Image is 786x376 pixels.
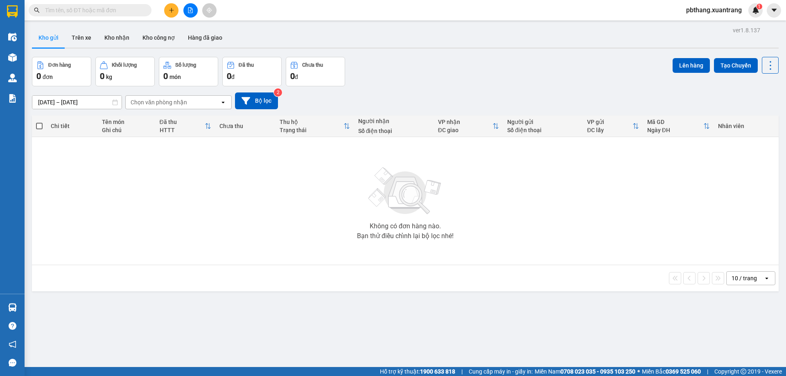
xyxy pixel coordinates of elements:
[231,74,235,80] span: đ
[159,57,218,86] button: Số lượng0món
[8,303,17,312] img: warehouse-icon
[280,127,343,133] div: Trạng thái
[535,367,635,376] span: Miền Nam
[290,71,295,81] span: 0
[160,127,205,133] div: HTTT
[169,74,181,80] span: món
[637,370,640,373] span: ⚪️
[9,322,16,330] span: question-circle
[95,57,155,86] button: Khối lượng0kg
[647,119,703,125] div: Mã GD
[45,6,142,15] input: Tìm tên, số ĐT hoặc mã đơn
[763,275,770,281] svg: open
[767,3,781,18] button: caret-down
[131,98,187,106] div: Chọn văn phòng nhận
[757,4,762,9] sup: 1
[357,233,454,239] div: Bạn thử điều chỉnh lại bộ lọc nhé!
[274,88,282,97] sup: 2
[302,62,323,68] div: Chưa thu
[48,62,71,68] div: Đơn hàng
[280,119,343,125] div: Thu hộ
[420,368,455,375] strong: 1900 633 818
[8,33,17,41] img: warehouse-icon
[222,57,282,86] button: Đã thu0đ
[666,368,701,375] strong: 0369 525 060
[438,127,492,133] div: ĐC giao
[227,71,231,81] span: 0
[7,5,18,18] img: logo-vxr
[164,3,178,18] button: plus
[136,28,181,47] button: Kho công nợ
[8,53,17,62] img: warehouse-icon
[43,74,53,80] span: đơn
[181,28,229,47] button: Hàng đã giao
[673,58,710,73] button: Lên hàng
[175,62,196,68] div: Số lượng
[9,340,16,348] span: notification
[587,127,632,133] div: ĐC lấy
[758,4,761,9] span: 1
[65,28,98,47] button: Trên xe
[680,5,748,15] span: pbthang.xuantrang
[770,7,778,14] span: caret-down
[112,62,137,68] div: Khối lượng
[434,115,503,137] th: Toggle SortBy
[469,367,533,376] span: Cung cấp máy in - giấy in:
[370,223,441,230] div: Không có đơn hàng nào.
[507,127,579,133] div: Số điện thoại
[643,115,714,137] th: Toggle SortBy
[220,99,226,106] svg: open
[286,57,345,86] button: Chưa thu0đ
[187,7,193,13] span: file-add
[102,127,151,133] div: Ghi chú
[156,115,216,137] th: Toggle SortBy
[183,3,198,18] button: file-add
[8,74,17,82] img: warehouse-icon
[51,123,93,129] div: Chi tiết
[169,7,174,13] span: plus
[358,128,430,134] div: Số điện thoại
[733,26,760,35] div: ver 1.8.137
[647,127,703,133] div: Ngày ĐH
[9,359,16,367] span: message
[276,115,354,137] th: Toggle SortBy
[202,3,217,18] button: aim
[583,115,643,137] th: Toggle SortBy
[461,367,463,376] span: |
[707,367,708,376] span: |
[235,92,278,109] button: Bộ lọc
[32,28,65,47] button: Kho gửi
[34,7,40,13] span: search
[380,367,455,376] span: Hỗ trợ kỹ thuật:
[438,119,492,125] div: VP nhận
[239,62,254,68] div: Đã thu
[100,71,104,81] span: 0
[36,71,41,81] span: 0
[295,74,298,80] span: đ
[32,96,122,109] input: Select a date range.
[219,123,271,129] div: Chưa thu
[741,369,746,374] span: copyright
[507,119,579,125] div: Người gửi
[642,367,701,376] span: Miền Bắc
[587,119,632,125] div: VP gửi
[714,58,758,73] button: Tạo Chuyến
[358,118,430,124] div: Người nhận
[8,94,17,103] img: solution-icon
[98,28,136,47] button: Kho nhận
[102,119,151,125] div: Tên món
[106,74,112,80] span: kg
[752,7,759,14] img: icon-new-feature
[560,368,635,375] strong: 0708 023 035 - 0935 103 250
[732,274,757,282] div: 10 / trang
[718,123,775,129] div: Nhân viên
[32,57,91,86] button: Đơn hàng0đơn
[163,71,168,81] span: 0
[160,119,205,125] div: Đã thu
[364,162,446,220] img: svg+xml;base64,PHN2ZyBjbGFzcz0ibGlzdC1wbHVnX19zdmciIHhtbG5zPSJodHRwOi8vd3d3LnczLm9yZy8yMDAwL3N2Zy...
[206,7,212,13] span: aim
